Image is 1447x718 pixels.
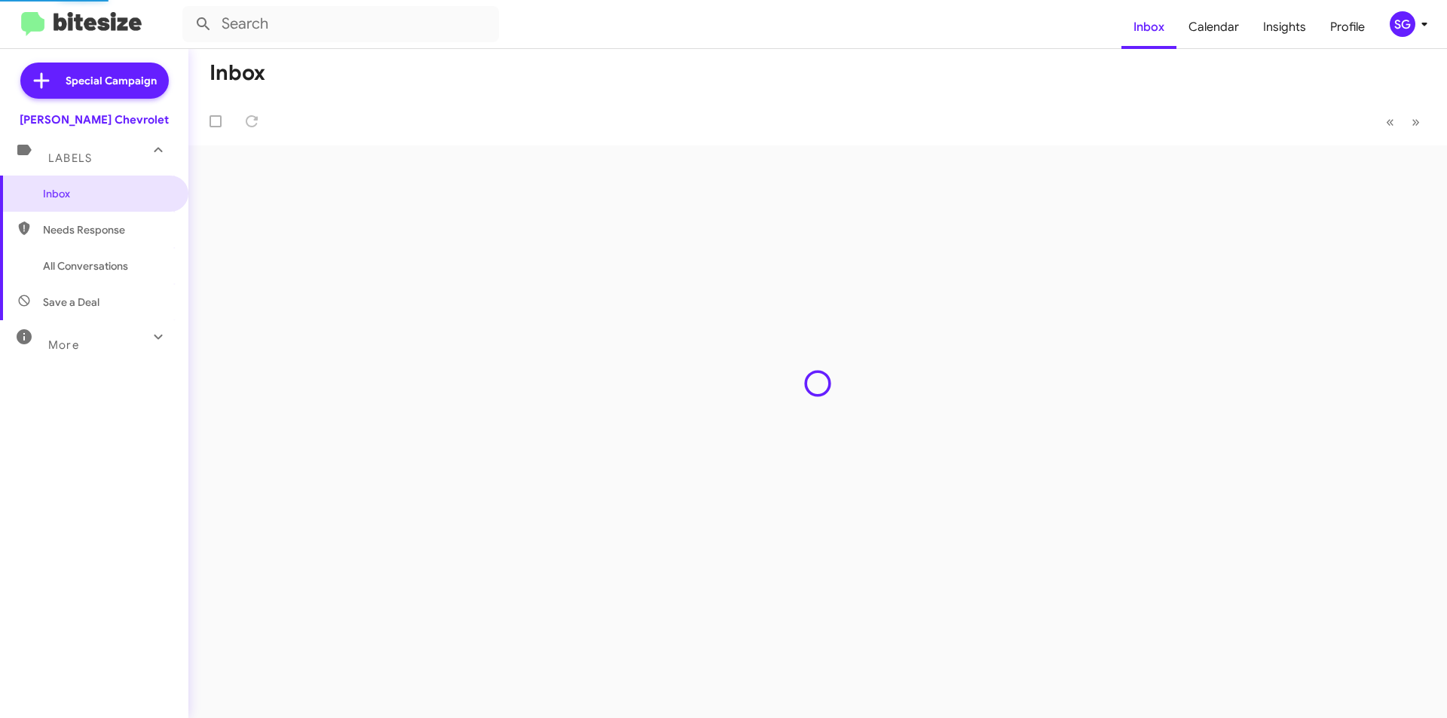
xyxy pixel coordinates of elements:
span: Labels [48,151,92,165]
a: Special Campaign [20,63,169,99]
a: Insights [1251,5,1318,49]
h1: Inbox [210,61,265,85]
span: More [48,338,79,352]
button: SG [1377,11,1430,37]
span: All Conversations [43,258,128,273]
span: Special Campaign [66,73,157,88]
nav: Page navigation example [1378,106,1429,137]
span: Save a Deal [43,295,99,310]
div: SG [1390,11,1415,37]
div: [PERSON_NAME] Chevrolet [20,112,169,127]
span: « [1386,112,1394,131]
span: Needs Response [43,222,171,237]
button: Previous [1377,106,1403,137]
a: Profile [1318,5,1377,49]
button: Next [1403,106,1429,137]
a: Calendar [1176,5,1251,49]
span: » [1412,112,1420,131]
input: Search [182,6,499,42]
span: Inbox [43,186,171,201]
a: Inbox [1121,5,1176,49]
